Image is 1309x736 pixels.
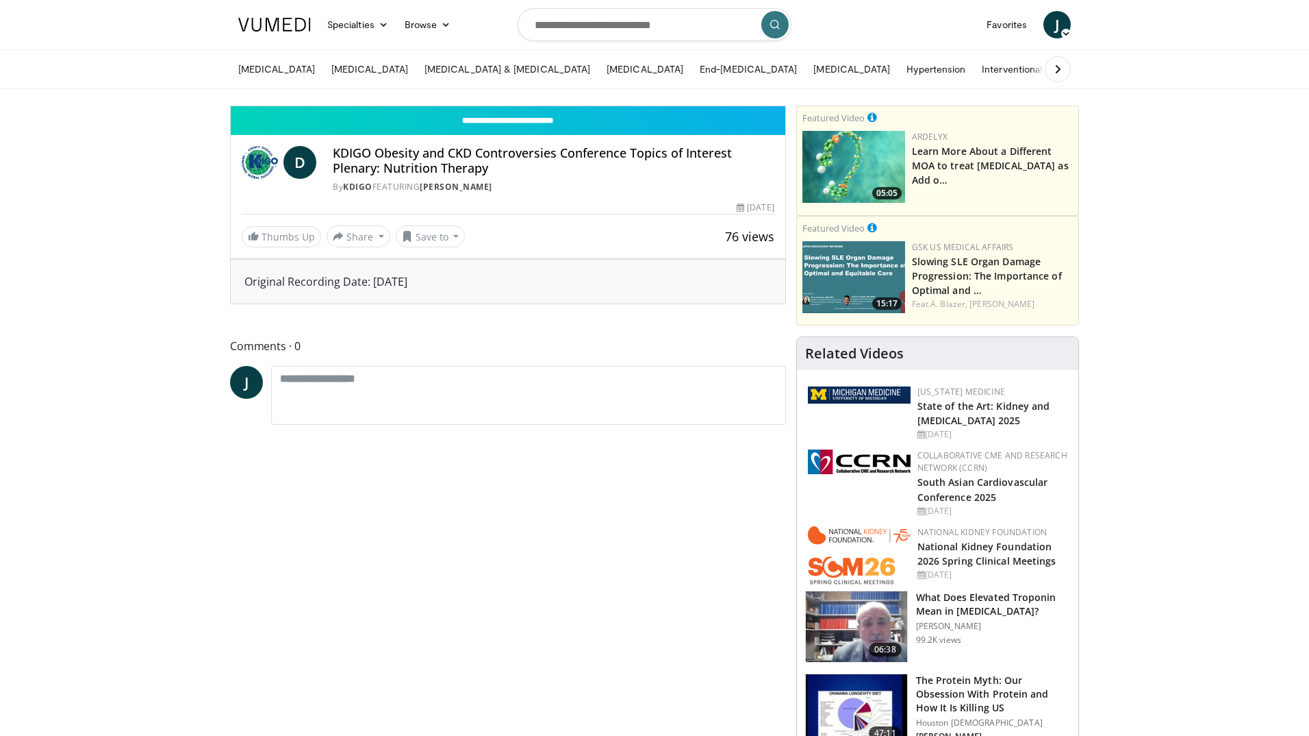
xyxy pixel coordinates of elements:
a: End-[MEDICAL_DATA] [691,56,805,83]
div: [DATE] [917,428,1067,441]
small: Featured Video [802,222,865,234]
a: Browse [396,11,459,38]
a: National Kidney Foundation 2026 Spring Clinical Meetings [917,540,1056,567]
img: 5ed80e7a-0811-4ad9-9c3a-04de684f05f4.png.150x105_q85_autocrop_double_scale_upscale_version-0.2.png [808,387,911,404]
a: Ardelyx [912,131,948,143]
span: 15:17 [872,297,902,310]
a: KDIGO [343,181,372,193]
button: Share [327,225,390,247]
a: Favorites [978,11,1035,38]
div: Original Recording Date: [DATE] [244,273,772,290]
a: Learn More About a Different MOA to treat [MEDICAL_DATA] as Add o… [912,145,1069,186]
input: Search topics, interventions [518,8,791,41]
img: 98daf78a-1d22-4ebe-927e-10afe95ffd94.150x105_q85_crop-smart_upscale.jpg [806,591,907,663]
a: State of the Art: Kidney and [MEDICAL_DATA] 2025 [917,400,1050,427]
img: dff207f3-9236-4a51-a237-9c7125d9f9ab.png.150x105_q85_crop-smart_upscale.jpg [802,241,905,313]
a: [MEDICAL_DATA] & [MEDICAL_DATA] [416,56,598,83]
span: 06:38 [869,643,902,657]
a: Collaborative CME and Research Network (CCRN) [917,450,1067,474]
span: 76 views [725,228,774,245]
a: [MEDICAL_DATA] [323,56,416,83]
a: D [283,146,316,179]
h3: The Protein Myth: Our Obsession With Protein and How It Is Killing US [916,674,1070,715]
small: Featured Video [802,112,865,124]
a: 05:05 [802,131,905,203]
h3: What Does Elevated Troponin Mean in [MEDICAL_DATA]? [916,591,1070,618]
img: KDIGO [242,146,278,179]
div: Feat. [912,298,1073,310]
span: Comments 0 [230,337,786,355]
a: 06:38 What Does Elevated Troponin Mean in [MEDICAL_DATA]? [PERSON_NAME] 99.2K views [805,591,1070,663]
a: [PERSON_NAME] [969,298,1034,310]
a: [US_STATE] Medicine [917,386,1005,397]
a: [MEDICAL_DATA] [230,56,323,83]
a: 15:17 [802,241,905,313]
a: Interventional Nephrology [974,56,1104,83]
a: [PERSON_NAME] [420,181,492,193]
a: GSK US Medical Affairs [912,241,1014,253]
p: [PERSON_NAME] [916,621,1070,632]
div: [DATE] [917,569,1067,581]
p: 99.2K views [916,635,961,646]
a: [MEDICAL_DATA] [598,56,691,83]
img: VuMedi Logo [238,18,311,32]
a: Specialties [319,11,396,38]
a: J [1043,11,1071,38]
a: J [230,366,263,399]
a: South Asian Cardiovascular Conference 2025 [917,476,1048,503]
span: 05:05 [872,187,902,199]
a: Thumbs Up [242,226,321,247]
img: a04ee3ba-8487-4636-b0fb-5e8d268f3737.png.150x105_q85_autocrop_double_scale_upscale_version-0.2.png [808,450,911,474]
a: [MEDICAL_DATA] [805,56,898,83]
div: [DATE] [917,505,1067,517]
div: By FEATURING [333,181,774,193]
a: Slowing SLE Organ Damage Progression: The Importance of Optimal and … [912,255,1062,297]
h4: KDIGO Obesity and CKD Controversies Conference Topics of Interest Plenary: Nutrition Therapy [333,146,774,175]
img: 79503c0a-d5ce-4e31-88bd-91ebf3c563fb.png.150x105_q85_autocrop_double_scale_upscale_version-0.2.png [808,526,911,585]
a: National Kidney Foundation [917,526,1047,538]
img: e6d17344-fbfb-4f72-bd0b-67fd5f7f5bb5.png.150x105_q85_crop-smart_upscale.png [802,131,905,203]
p: Houston [DEMOGRAPHIC_DATA] [916,717,1070,728]
a: Hypertension [898,56,974,83]
button: Save to [396,225,466,247]
h4: Related Videos [805,345,904,362]
a: A. Blazer, [930,298,967,310]
div: [DATE] [737,201,774,214]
